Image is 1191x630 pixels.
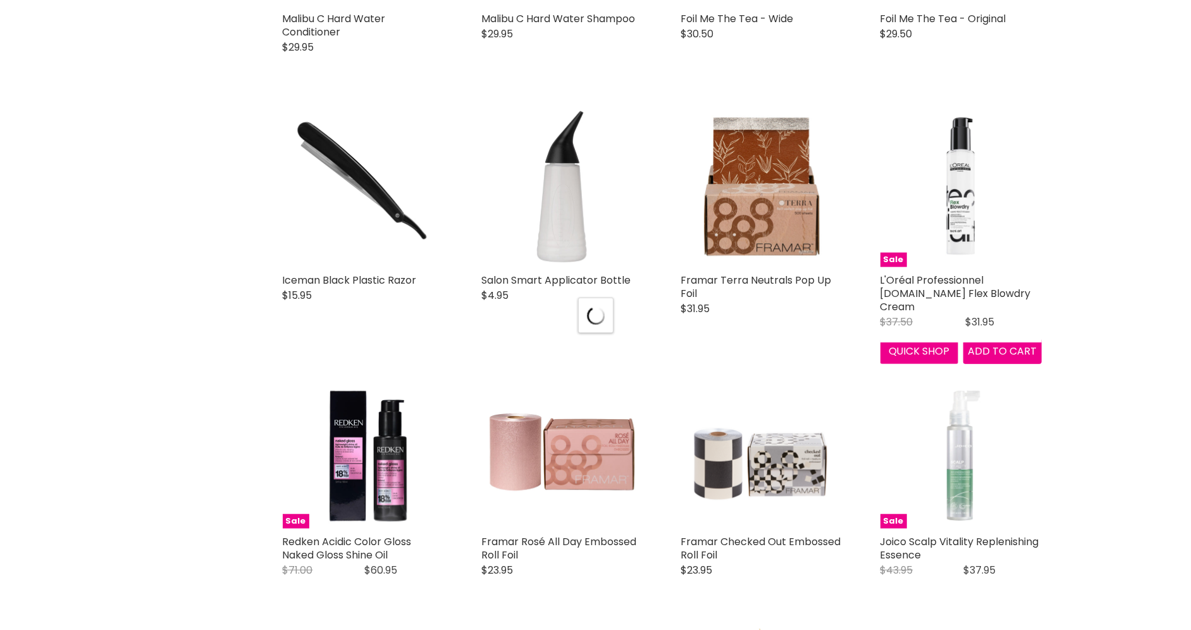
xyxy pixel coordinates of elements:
span: $31.95 [965,315,994,329]
a: Joico Scalp Vitality Replenishing Essence Sale [880,367,1042,529]
a: Foil Me The Tea - Original [880,11,1006,26]
a: Framar Rosé All Day Embossed Roll Foil [482,534,637,562]
span: $15.95 [283,288,312,303]
a: Redken Acidic Color Gloss Naked Gloss Shine Oil Sale [283,367,444,529]
img: Salon Smart Applicator Bottle [482,106,643,267]
a: Framar Rosé All Day Embossed Roll Foil Framar Rosé All Day Embossed Roll Foil [482,367,643,529]
span: $29.50 [880,27,913,41]
a: Iceman Black Plastic Razor Iceman Black Plastic Razor [283,106,444,267]
a: L'Oréal Professionnel Tecni.Art Flex Blowdry Cream Sale [880,106,1042,267]
a: Foil Me The Tea - Wide [681,11,794,26]
span: $23.95 [681,563,713,577]
img: Framar Rosé All Day Embossed Roll Foil [482,367,643,529]
a: L'Oréal Professionnel [DOMAIN_NAME] Flex Blowdry Cream [880,273,1031,314]
a: Malibu C Hard Water Shampoo [482,11,636,26]
img: Iceman Black Plastic Razor [283,106,444,267]
img: Framar Checked Out Embossed Roll Foil [681,367,842,529]
a: Redken Acidic Color Gloss Naked Gloss Shine Oil [283,534,412,562]
span: $37.50 [880,315,913,329]
span: $37.95 [964,563,996,577]
span: $31.95 [681,301,710,316]
span: $23.95 [482,563,514,577]
a: Malibu C Hard Water Conditioner [283,11,386,39]
span: $60.95 [364,563,397,577]
img: Redken Acidic Color Gloss Naked Gloss Shine Oil [283,367,444,529]
span: Sale [880,514,907,529]
img: Framar Terra Neutrals Pop Up Foil [681,106,842,267]
span: $30.50 [681,27,714,41]
a: Framar Checked Out Embossed Roll Foil [681,534,841,562]
a: Salon Smart Applicator Bottle [482,273,631,287]
span: $71.00 [283,563,313,577]
button: Quick shop [880,339,959,364]
img: Joico Scalp Vitality Replenishing Essence [880,367,1042,529]
img: L'Oréal Professionnel Tecni.Art Flex Blowdry Cream [880,106,1042,267]
a: Framar Checked Out Embossed Roll Foil Framar Checked Out Embossed Roll Foil [681,367,842,529]
a: Framar Terra Neutrals Pop Up Foil [681,273,832,301]
a: Joico Scalp Vitality Replenishing Essence [880,534,1039,562]
span: Sale [880,253,907,267]
span: $4.95 [482,288,509,303]
a: Iceman Black Plastic Razor [283,273,417,287]
span: Sale [283,514,309,529]
span: $29.95 [283,40,314,54]
span: $29.95 [482,27,514,41]
span: Add to cart [968,344,1037,358]
button: Add to cart [963,339,1042,364]
a: Salon Smart Applicator Bottle Salon Smart Applicator Bottle [482,106,643,267]
span: $43.95 [880,563,913,577]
